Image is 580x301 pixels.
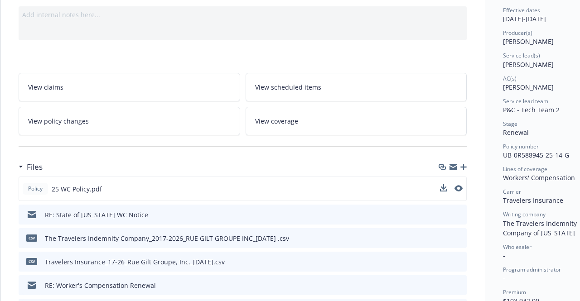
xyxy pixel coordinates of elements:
div: Files [19,161,43,173]
span: Wholesaler [503,243,532,251]
span: csv [26,234,37,241]
span: UB-0R588945-25-14-G [503,151,569,159]
span: Producer(s) [503,29,532,37]
span: Policy number [503,143,539,150]
button: download file [440,234,448,243]
span: View claims [28,82,63,92]
div: RE: Worker's Compensation Renewal [45,281,156,290]
button: download file [440,257,448,267]
span: [PERSON_NAME] [503,37,554,46]
span: Carrier [503,188,521,196]
span: - [503,274,505,282]
span: [PERSON_NAME] [503,83,554,91]
button: preview file [455,257,463,267]
button: preview file [454,184,463,194]
span: Renewal [503,128,529,137]
span: View policy changes [28,116,89,126]
span: [PERSON_NAME] [503,60,554,69]
button: download file [440,184,447,194]
a: View coverage [246,107,467,135]
div: Add internal notes here... [22,10,463,19]
div: RE: State of [US_STATE] WC Notice [45,210,148,220]
span: View scheduled items [255,82,321,92]
button: preview file [455,210,463,220]
span: View coverage [255,116,298,126]
button: download file [440,184,447,191]
button: download file [440,281,448,290]
span: Effective dates [503,6,540,14]
a: View policy changes [19,107,240,135]
button: preview file [455,281,463,290]
span: csv [26,258,37,265]
span: AC(s) [503,75,517,82]
h3: Files [27,161,43,173]
span: Stage [503,120,517,128]
button: download file [440,210,448,220]
button: preview file [454,185,463,191]
span: Travelers Insurance [503,196,563,205]
span: Premium [503,288,526,296]
span: 25 WC Policy.pdf [52,184,102,194]
span: Lines of coverage [503,165,547,173]
span: P&C - Tech Team 2 [503,105,560,114]
span: - [503,251,505,260]
span: Writing company [503,210,546,218]
span: Service lead(s) [503,52,540,59]
div: The Travelers Indemnity Company_2017-2026_RUE GILT GROUPE INC_[DATE] .csv [45,234,289,243]
span: The Travelers Indemnity Company of [US_STATE] [503,219,579,237]
button: preview file [455,234,463,243]
span: Policy [26,185,44,193]
span: Program administrator [503,266,561,273]
a: View claims [19,73,240,101]
a: View scheduled items [246,73,467,101]
span: Service lead team [503,97,548,105]
div: Travelers Insurance_17-26_Rue Gilt Groupe, Inc._[DATE].csv [45,257,225,267]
